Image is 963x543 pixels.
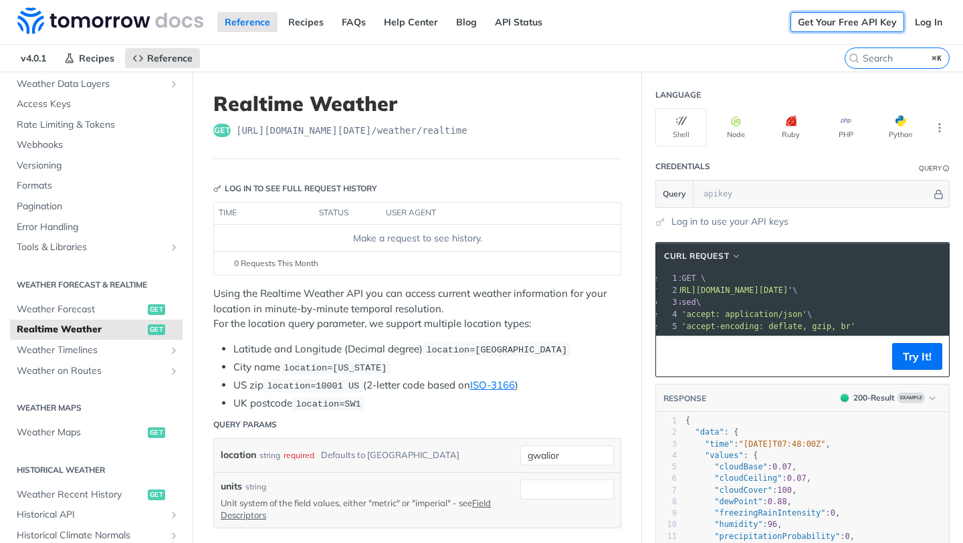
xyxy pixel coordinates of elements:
span: Rate Limiting & Tokens [17,118,179,132]
div: 2 [656,427,677,438]
span: location=SW1 [296,399,360,409]
span: : , [685,508,840,518]
button: Query [656,181,693,207]
span: "values" [705,451,744,460]
div: string [245,481,266,493]
button: Copy to clipboard [663,346,681,366]
div: 9 [656,508,677,519]
span: : , [685,462,796,471]
div: 1 [656,415,677,427]
a: Weather Mapsget [10,423,183,443]
a: FAQs [334,12,373,32]
a: Weather Forecastget [10,300,183,320]
button: Python [875,108,926,146]
span: 'accept-encoding: deflate, gzip, br' [681,322,855,331]
span: 96 [768,520,777,529]
span: Weather Data Layers [17,78,165,91]
a: Access Keys [10,94,183,114]
span: 'accept: application/json' [681,310,807,319]
span: "cloudCeiling" [714,473,782,483]
a: Formats [10,176,183,196]
button: Try It! [892,343,942,370]
span: { [685,416,690,425]
div: 3 [657,296,679,308]
a: Versioning [10,156,183,176]
a: Log In [907,12,950,32]
a: Realtime Weatherget [10,320,183,340]
div: 10 [656,519,677,530]
div: 6 [656,473,677,484]
span: 0.07 [772,462,792,471]
a: Tools & LibrariesShow subpages for Tools & Libraries [10,237,183,257]
i: Information [943,165,950,172]
div: 7 [656,485,677,496]
li: City name [233,360,621,375]
span: : , [685,532,855,541]
button: Show subpages for Weather Timelines [169,345,179,356]
span: "precipitationProbability" [714,532,840,541]
span: "data" [695,427,724,437]
li: UK postcode [233,396,621,411]
button: RESPONSE [663,392,707,405]
a: Log in to use your API keys [671,215,788,229]
a: Weather TimelinesShow subpages for Weather Timelines [10,340,183,360]
button: Show subpages for Weather on Routes [169,366,179,376]
a: Blog [449,12,484,32]
p: Unit system of the field values, either "metric" or "imperial" - see [221,497,500,521]
span: get [148,324,165,335]
span: Webhooks [17,138,179,152]
span: \ [614,310,812,319]
span: location=[US_STATE] [284,363,387,373]
th: time [214,203,314,224]
button: Show subpages for Tools & Libraries [169,242,179,253]
button: Hide [932,187,946,201]
span: Weather Timelines [17,344,165,357]
div: Make a request to see history. [219,231,615,245]
div: 2 [657,284,679,296]
span: Versioning [17,159,179,173]
span: Reference [147,52,193,64]
a: Recipes [57,48,122,68]
span: : , [685,497,792,506]
div: Credentials [655,160,710,173]
svg: Key [213,185,221,193]
span: : , [685,473,811,483]
span: Weather on Routes [17,364,165,378]
div: 5 [657,320,679,332]
div: 5 [656,461,677,473]
h2: Historical Weather [10,464,183,476]
a: Field Descriptors [221,498,491,520]
a: Get Your Free API Key [790,12,904,32]
a: Error Handling [10,217,183,237]
span: Pagination [17,200,179,213]
span: '[URL][DOMAIN_NAME][DATE]' [667,286,792,295]
span: Recipes [79,52,114,64]
a: Reference [217,12,278,32]
span: \ [614,286,798,295]
span: Example [897,393,925,403]
span: Weather Forecast [17,303,144,316]
div: 11 [656,531,677,542]
div: required [284,445,314,465]
button: Node [710,108,762,146]
div: 200 - Result [853,392,895,404]
div: Log in to see full request history [213,183,377,195]
span: 0 Requests This Month [234,257,318,269]
a: Rate Limiting & Tokens [10,115,183,135]
span: Realtime Weather [17,323,144,336]
span: : , [685,439,831,449]
a: Reference [125,48,200,68]
p: Using the Realtime Weather API you can access current weather information for your location in mi... [213,286,621,332]
span: Historical Climate Normals [17,529,165,542]
a: Weather Recent Historyget [10,485,183,505]
div: 1 [657,272,679,284]
div: Query [919,163,942,173]
span: Weather Recent History [17,488,144,502]
label: location [221,445,256,465]
a: ISO-3166 [470,378,515,391]
span: 0 [831,508,835,518]
span: : { [685,451,758,460]
span: : { [685,427,739,437]
li: US zip (2-letter code based on ) [233,378,621,393]
button: PHP [820,108,871,146]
